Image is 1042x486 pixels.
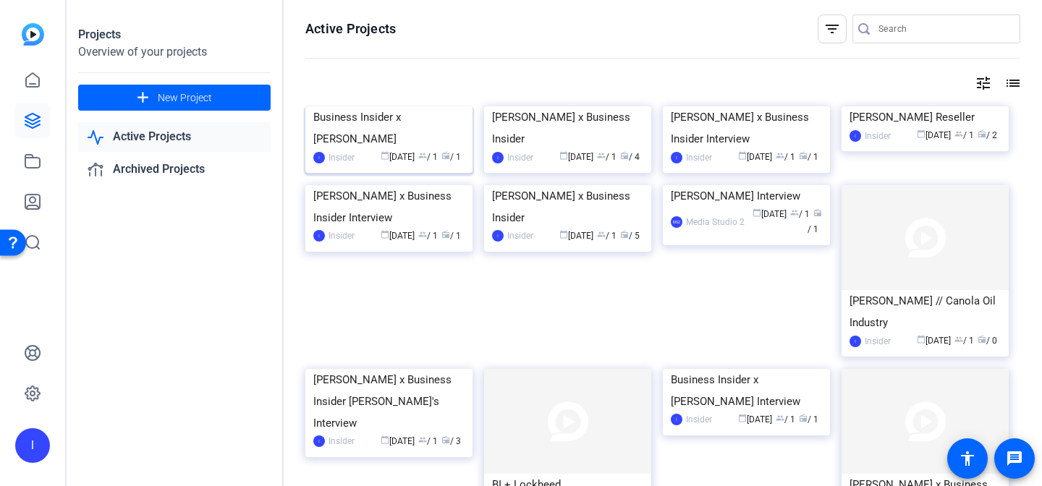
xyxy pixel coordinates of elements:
div: Business Insider x [PERSON_NAME] Interview [671,369,822,412]
div: Insider [865,129,891,143]
div: [PERSON_NAME] // Canola Oil Industry [850,290,1001,333]
span: / 0 [978,336,997,346]
span: radio [978,129,986,138]
mat-icon: message [1006,450,1023,467]
div: Insider [686,412,712,427]
div: [PERSON_NAME] Interview [671,185,822,207]
span: / 3 [441,436,461,446]
div: [PERSON_NAME] x Business Insider Interview [671,106,822,150]
mat-icon: list [1003,74,1020,92]
span: calendar_today [381,435,389,444]
div: Insider [507,150,533,165]
div: I [671,414,682,425]
div: I [313,230,325,242]
span: [DATE] [917,130,951,140]
div: I [671,152,682,163]
input: Search [878,20,1009,38]
div: I [850,336,861,347]
div: Overview of your projects [78,43,271,61]
span: / 1 [799,152,818,162]
span: [DATE] [559,152,593,162]
span: / 1 [597,152,617,162]
span: group [954,129,963,138]
div: Insider [329,434,355,448]
span: calendar_today [381,151,389,160]
span: group [790,208,799,217]
span: radio [441,435,450,444]
span: group [776,151,784,160]
div: Projects [78,26,271,43]
div: [PERSON_NAME] x Business Insider [492,106,643,150]
span: calendar_today [738,414,747,422]
span: calendar_today [381,230,389,239]
div: Media Studio 2 [686,215,745,229]
span: [DATE] [381,152,415,162]
div: Insider [507,229,533,243]
span: / 1 [441,231,461,241]
span: group [954,335,963,344]
span: radio [441,151,450,160]
div: I [313,152,325,163]
span: radio [441,230,450,239]
span: / 1 [597,231,617,241]
div: [PERSON_NAME] x Business Insider Interview [313,185,465,229]
div: I [313,435,325,447]
span: [DATE] [738,414,772,425]
div: I [492,230,504,242]
div: I [850,130,861,142]
a: Active Projects [78,122,271,152]
span: / 1 [776,414,795,425]
span: / 1 [799,414,818,425]
div: Business Insider x [PERSON_NAME] [313,106,465,150]
mat-icon: accessibility [959,450,976,467]
div: Insider [329,229,355,243]
span: [DATE] [381,231,415,241]
span: / 1 [954,130,974,140]
span: group [597,230,606,239]
span: / 5 [620,231,640,241]
mat-icon: add [134,89,152,107]
div: [PERSON_NAME] Reseller [850,106,1001,128]
span: / 4 [620,152,640,162]
span: / 1 [441,152,461,162]
span: New Project [158,90,212,106]
div: Insider [329,150,355,165]
div: Insider [865,334,891,349]
span: radio [620,151,629,160]
mat-icon: tune [975,74,992,92]
h1: Active Projects [305,20,396,38]
div: I [492,152,504,163]
span: / 1 [418,436,438,446]
span: / 1 [790,209,810,219]
span: radio [799,414,808,422]
span: / 1 [808,209,822,234]
span: / 1 [954,336,974,346]
span: calendar_today [738,151,747,160]
span: radio [620,230,629,239]
span: / 1 [418,231,438,241]
span: radio [978,335,986,344]
div: Insider [686,150,712,165]
span: [DATE] [559,231,593,241]
span: [DATE] [753,209,787,219]
div: MS2 [671,216,682,228]
span: calendar_today [917,335,925,344]
button: New Project [78,85,271,111]
div: [PERSON_NAME] x Business Insider [492,185,643,229]
span: / 1 [418,152,438,162]
span: group [597,151,606,160]
span: calendar_today [559,230,568,239]
span: group [418,151,427,160]
span: group [418,230,427,239]
span: calendar_today [559,151,568,160]
a: Archived Projects [78,155,271,184]
span: group [418,435,427,444]
mat-icon: filter_list [823,20,841,38]
div: [PERSON_NAME] x Business Insider [PERSON_NAME]'s Interview [313,369,465,434]
span: radio [799,151,808,160]
span: / 1 [776,152,795,162]
span: radio [813,208,822,217]
span: [DATE] [381,436,415,446]
span: [DATE] [738,152,772,162]
div: I [15,428,50,463]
